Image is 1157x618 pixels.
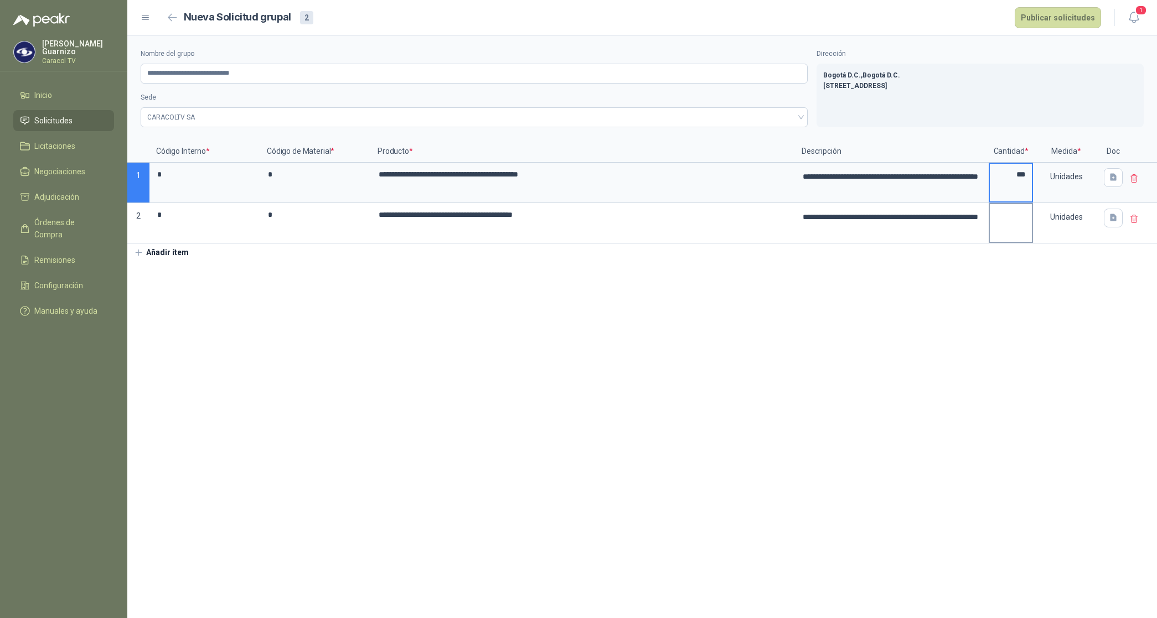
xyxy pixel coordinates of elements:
button: Publicar solicitudes [1015,7,1101,28]
a: Remisiones [13,250,114,271]
p: Caracol TV [42,58,114,64]
span: Remisiones [34,254,75,266]
a: Licitaciones [13,136,114,157]
p: Bogotá D.C. , Bogotá D.C. [823,70,1137,81]
p: Medida [1033,141,1099,163]
a: Órdenes de Compra [13,212,114,245]
label: Nombre del grupo [141,49,808,59]
a: Negociaciones [13,161,114,182]
span: Adjudicación [34,191,79,203]
span: Configuración [34,279,83,292]
p: Descripción [795,141,989,163]
div: Unidades [1034,204,1098,230]
div: Unidades [1034,164,1098,189]
button: 1 [1124,8,1144,28]
span: Licitaciones [34,140,75,152]
a: Manuales y ayuda [13,300,114,321]
label: Dirección [817,49,1144,59]
p: Doc [1099,141,1127,163]
p: [PERSON_NAME] Guarnizo [42,40,114,55]
label: Sede [141,92,808,103]
a: Inicio [13,85,114,106]
span: Órdenes de Compra [34,216,104,241]
span: Manuales y ayuda [34,305,97,317]
span: Solicitudes [34,115,73,127]
span: 1 [1135,5,1147,15]
span: CARACOLTV SA [147,109,801,126]
img: Company Logo [14,41,35,63]
p: Cantidad [989,141,1033,163]
h2: Nueva Solicitud grupal [184,9,291,25]
p: [STREET_ADDRESS] [823,81,1137,91]
span: Inicio [34,89,52,101]
div: 2 [300,11,313,24]
p: Producto [371,141,795,163]
span: Negociaciones [34,165,85,178]
a: Solicitudes [13,110,114,131]
button: Añadir ítem [127,243,195,262]
img: Logo peakr [13,13,70,27]
p: Código Interno [149,141,260,163]
p: 2 [127,203,149,243]
a: Adjudicación [13,186,114,207]
p: 1 [127,163,149,203]
p: Código de Material [260,141,371,163]
a: Configuración [13,275,114,296]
